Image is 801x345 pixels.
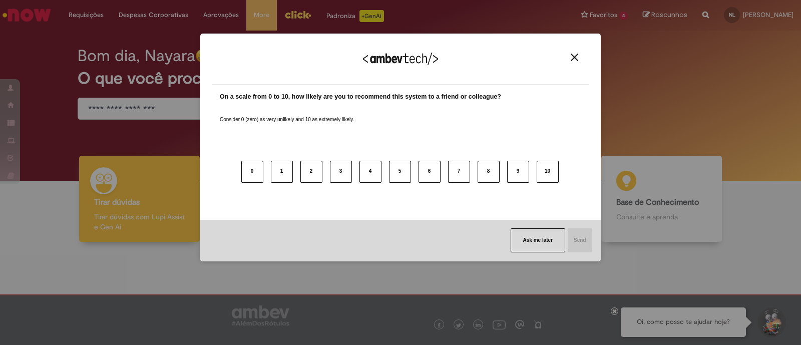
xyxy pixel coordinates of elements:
[537,161,559,183] button: 10
[389,161,411,183] button: 5
[448,161,470,183] button: 7
[241,161,263,183] button: 0
[359,161,381,183] button: 4
[220,104,354,123] label: Consider 0 (zero) as very unlikely and 10 as extremely likely.
[478,161,500,183] button: 8
[511,228,565,252] button: Ask me later
[419,161,441,183] button: 6
[300,161,322,183] button: 2
[363,53,438,65] img: Logo Ambevtech
[220,92,501,102] label: On a scale from 0 to 10, how likely are you to recommend this system to a friend or colleague?
[271,161,293,183] button: 1
[571,54,578,61] img: Close
[568,53,581,62] button: Close
[507,161,529,183] button: 9
[330,161,352,183] button: 3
